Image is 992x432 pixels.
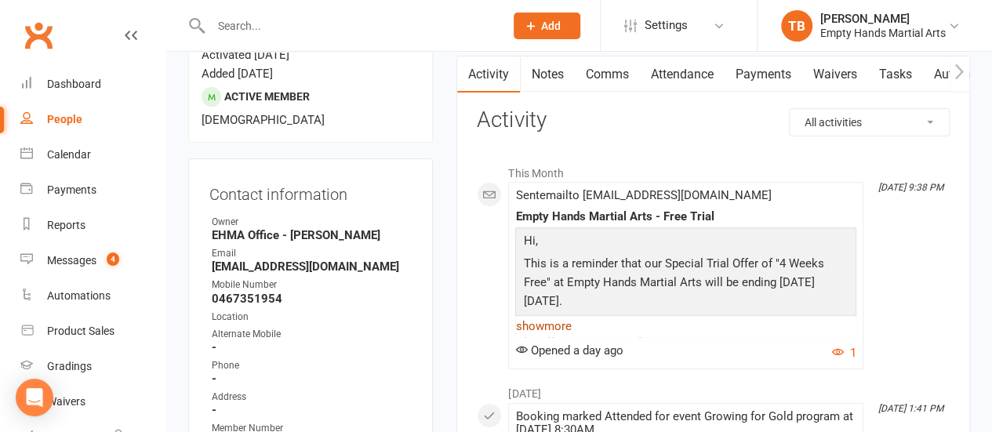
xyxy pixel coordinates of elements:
[20,314,165,349] a: Product Sales
[47,183,96,196] div: Payments
[724,56,801,93] a: Payments
[202,113,325,127] span: [DEMOGRAPHIC_DATA]
[541,20,561,32] span: Add
[212,310,412,325] div: Location
[20,384,165,419] a: Waivers
[212,390,412,405] div: Address
[20,243,165,278] a: Messages 4
[212,403,412,417] strong: -
[457,56,520,93] a: Activity
[47,113,82,125] div: People
[209,180,412,203] h3: Contact information
[16,379,53,416] div: Open Intercom Messenger
[515,210,856,223] div: Empty Hands Martial Arts - Free Trial
[107,252,119,266] span: 4
[212,228,412,242] strong: EHMA Office - [PERSON_NAME]
[477,157,950,182] li: This Month
[206,15,494,37] input: Search...
[20,208,165,243] a: Reports
[878,403,943,414] i: [DATE] 1:41 PM
[820,26,946,40] div: Empty Hands Martial Arts
[47,395,85,408] div: Waivers
[514,13,580,39] button: Add
[878,182,943,193] i: [DATE] 9:38 PM
[212,246,412,261] div: Email
[477,108,950,133] h3: Activity
[20,172,165,208] a: Payments
[20,278,165,314] a: Automations
[801,56,867,93] a: Waivers
[224,90,310,103] span: Active member
[519,231,852,254] p: Hi,
[519,314,852,356] p: Here are some photos of the trial session on the [DATE] :
[202,67,273,81] time: Added [DATE]
[212,358,412,373] div: Phone
[47,254,96,267] div: Messages
[20,102,165,137] a: People
[832,343,856,362] button: 1
[20,349,165,384] a: Gradings
[645,8,688,43] span: Settings
[574,56,639,93] a: Comms
[477,377,950,402] li: [DATE]
[520,56,574,93] a: Notes
[515,315,856,337] a: show more
[212,340,412,354] strong: -
[212,327,412,342] div: Alternate Mobile
[47,289,111,302] div: Automations
[639,56,724,93] a: Attendance
[47,148,91,161] div: Calendar
[212,215,412,230] div: Owner
[20,67,165,102] a: Dashboard
[820,12,946,26] div: [PERSON_NAME]
[781,10,812,42] div: TB
[212,372,412,386] strong: -
[47,219,85,231] div: Reports
[519,254,852,314] p: This is a reminder that our Special Trial Offer of "4 Weeks Free" at Empty Hands Martial Arts wil...
[202,48,289,62] time: Activated [DATE]
[212,260,412,274] strong: [EMAIL_ADDRESS][DOMAIN_NAME]
[212,292,412,306] strong: 0467351954
[515,188,771,202] span: Sent email to [EMAIL_ADDRESS][DOMAIN_NAME]
[47,360,92,372] div: Gradings
[47,78,101,90] div: Dashboard
[867,56,922,93] a: Tasks
[47,325,114,337] div: Product Sales
[515,343,623,358] span: Opened a day ago
[212,278,412,292] div: Mobile Number
[19,16,58,55] a: Clubworx
[20,137,165,172] a: Calendar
